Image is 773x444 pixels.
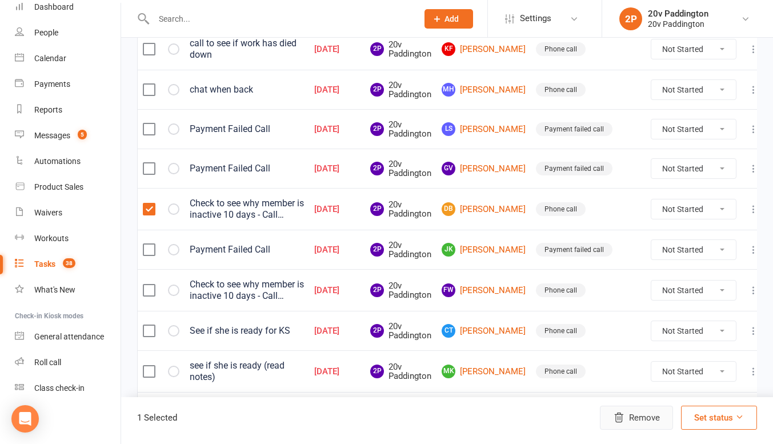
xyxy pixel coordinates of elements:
[34,182,83,191] div: Product Sales
[370,283,384,297] span: 2P
[442,324,455,338] span: CT
[442,162,526,175] a: GV[PERSON_NAME]
[370,122,384,136] span: 2P
[648,9,708,19] div: 20v Paddington
[442,202,526,216] a: DB[PERSON_NAME]
[536,202,586,216] div: Phone call
[78,130,87,139] span: 5
[15,71,121,97] a: Payments
[34,2,74,11] div: Dashboard
[600,406,673,430] button: Remove
[681,406,757,430] button: Set status
[370,362,431,381] span: 20v Paddington
[190,38,304,61] div: call to see if work has died down
[190,84,304,95] div: chat when back
[190,325,304,337] div: See if she is ready for KS
[442,83,526,97] a: MH[PERSON_NAME]
[370,322,431,341] span: 20v Paddington
[190,360,304,383] div: see if she is ready (read notes)
[370,42,384,56] span: 2P
[370,281,431,300] span: 20v Paddington
[190,279,304,302] div: Check to see why member is inactive 10 days - Call member to sort catch up session if required.
[314,367,360,377] div: [DATE]
[34,28,58,37] div: People
[442,202,455,216] span: DB
[536,42,586,56] div: Phone call
[442,283,455,297] span: fw
[370,162,384,175] span: 2P
[536,283,586,297] div: Phone call
[314,286,360,295] div: [DATE]
[442,365,455,378] span: MK
[314,245,360,255] div: [DATE]
[34,358,61,367] div: Roll call
[370,40,431,59] span: 20v Paddington
[370,324,384,338] span: 2P
[34,208,62,217] div: Waivers
[15,324,121,350] a: General attendance kiosk mode
[536,83,586,97] div: Phone call
[370,243,384,257] span: 2P
[34,259,55,269] div: Tasks
[370,202,384,216] span: 2P
[536,324,586,338] div: Phone call
[314,45,360,54] div: [DATE]
[442,243,526,257] a: JK[PERSON_NAME]
[370,81,431,99] span: 20v Paddington
[34,332,104,341] div: General attendance
[15,149,121,174] a: Automations
[15,375,121,401] a: Class kiosk mode
[314,326,360,336] div: [DATE]
[370,159,431,178] span: 20v Paddington
[15,174,121,200] a: Product Sales
[11,405,39,433] div: Open Intercom Messenger
[442,42,455,56] span: KF
[536,365,586,378] div: Phone call
[444,14,459,23] span: Add
[442,122,526,136] a: LS[PERSON_NAME]
[370,200,431,219] span: 20v Paddington
[424,9,473,29] button: Add
[314,205,360,214] div: [DATE]
[314,125,360,134] div: [DATE]
[15,200,121,226] a: Waivers
[15,350,121,375] a: Roll call
[144,413,177,423] span: Selected
[442,365,526,378] a: MK[PERSON_NAME]
[442,162,455,175] span: GV
[34,285,75,294] div: What's New
[442,283,526,297] a: fw[PERSON_NAME]
[34,79,70,89] div: Payments
[15,277,121,303] a: What's New
[442,42,526,56] a: KF[PERSON_NAME]
[442,122,455,136] span: LS
[15,226,121,251] a: Workouts
[442,243,455,257] span: JK
[648,19,708,29] div: 20v Paddington
[150,11,410,27] input: Search...
[190,123,304,135] div: Payment Failed Call
[137,411,177,425] div: 1
[314,164,360,174] div: [DATE]
[34,131,70,140] div: Messages
[34,105,62,114] div: Reports
[370,120,431,139] span: 20v Paddington
[34,157,81,166] div: Automations
[442,324,526,338] a: CT[PERSON_NAME]
[370,365,384,378] span: 2P
[536,162,612,175] div: Payment failed call
[34,234,69,243] div: Workouts
[34,383,85,393] div: Class check-in
[520,6,551,31] span: Settings
[34,54,66,63] div: Calendar
[536,122,612,136] div: Payment failed call
[15,46,121,71] a: Calendar
[536,243,612,257] div: Payment failed call
[63,258,75,268] span: 38
[190,198,304,221] div: Check to see why member is inactive 10 days - Call member to sort catch up session if required.
[15,123,121,149] a: Messages 5
[190,163,304,174] div: Payment Failed Call
[15,251,121,277] a: Tasks 38
[442,83,455,97] span: MH
[619,7,642,30] div: 2P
